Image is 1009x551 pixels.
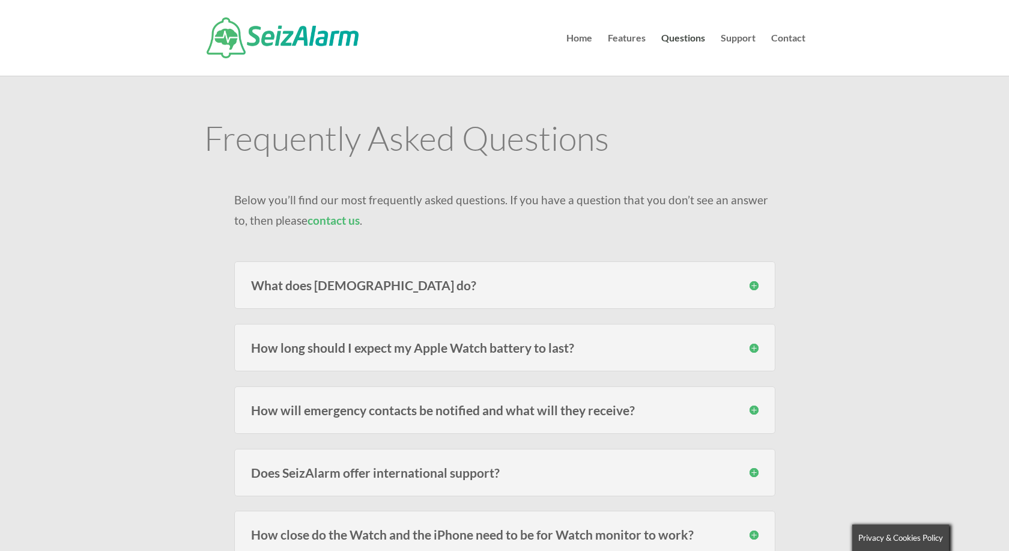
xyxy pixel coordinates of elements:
[902,504,996,538] iframe: Help widget launcher
[251,404,759,416] h3: How will emergency contacts be notified and what will they receive?
[721,34,756,76] a: Support
[608,34,646,76] a: Features
[204,121,805,160] h1: Frequently Asked Questions
[566,34,592,76] a: Home
[251,466,759,479] h3: Does SeizAlarm offer international support?
[858,533,943,543] span: Privacy & Cookies Policy
[251,341,759,354] h3: How long should I expect my Apple Watch battery to last?
[771,34,805,76] a: Contact
[308,213,360,227] a: contact us
[207,17,359,58] img: SeizAlarm
[251,528,759,541] h3: How close do the Watch and the iPhone need to be for Watch monitor to work?
[661,34,705,76] a: Questions
[234,190,775,231] p: Below you’ll find our most frequently asked questions. If you have a question that you don’t see ...
[251,279,759,291] h3: What does [DEMOGRAPHIC_DATA] do?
